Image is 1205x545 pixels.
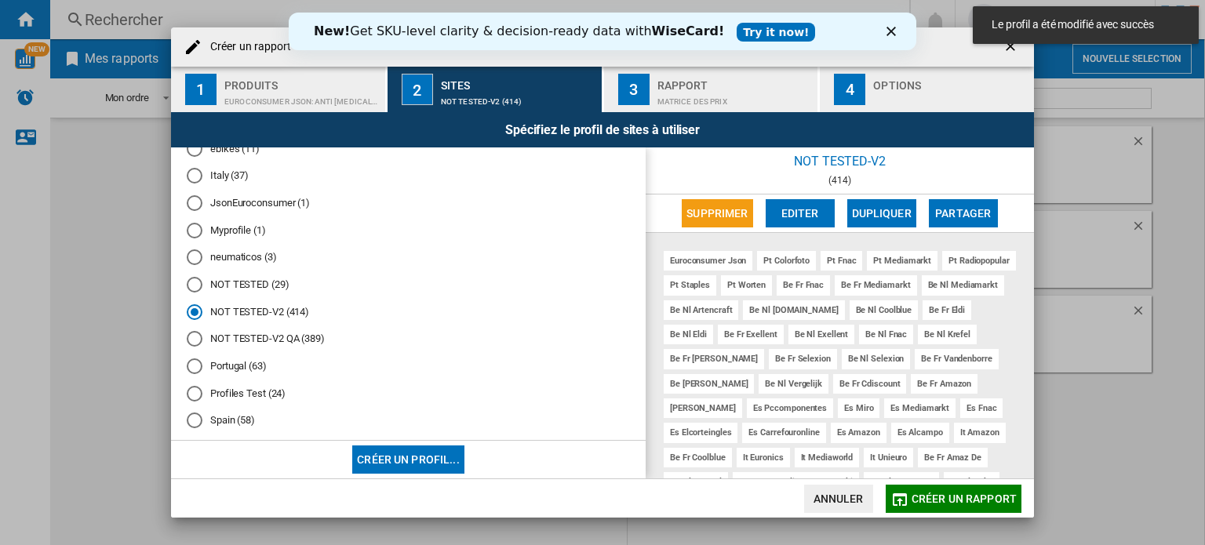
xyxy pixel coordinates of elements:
md-radio-button: Profiles Test (24) [187,386,630,401]
div: EUROCONSUMER JSON:Anti [MEDICAL_DATA] creams [224,89,379,106]
div: Rapport [657,73,812,89]
div: es miro [838,398,879,418]
div: es elcorteingles [664,423,737,442]
button: Supprimer [682,199,752,227]
div: be nl coolblue [850,300,919,320]
div: es fnac [960,398,1003,418]
md-radio-button: Myprofile (1) [187,223,630,238]
div: Matrice des prix [657,89,812,106]
div: es compraonline.grupoeroski [733,472,859,492]
div: be nl krefel [918,325,977,344]
div: it euronics [737,448,790,467]
div: be nl vergelijk [759,374,828,394]
div: be fr vandenborre [915,349,998,369]
div: be nl mediamarkt [922,275,1004,295]
span: Créer un rapport [912,492,1017,505]
div: be [PERSON_NAME] [664,374,754,394]
div: be nl amz nl [664,472,728,492]
div: be fr exellent [718,325,784,344]
div: pt worten [721,275,772,295]
div: Options [873,73,1028,89]
div: pt colorfoto [757,251,816,271]
md-radio-button: Spain (58) [187,413,630,428]
div: es amazon [831,423,886,442]
div: (414) [646,175,1034,186]
h4: Créer un rapport [202,39,292,55]
div: pt staples [664,275,716,295]
div: be nl selexion [842,349,911,369]
md-radio-button: NOT TESTED-V2 (412) [187,304,630,319]
md-radio-button: ebikes (11) [187,141,630,156]
div: es alcampo [891,423,949,442]
div: euroconsumer json [664,251,752,271]
div: pt radiopopular [942,251,1016,271]
div: be nl cameranu [864,472,939,492]
button: 1 Produits EUROCONSUMER JSON:Anti [MEDICAL_DATA] creams [171,67,387,112]
button: Créer un profil... [352,445,464,474]
div: be fr coolblue [664,448,732,467]
div: 1 [185,74,217,105]
div: be fr cdiscount [833,374,907,394]
button: 3 Rapport Matrice des prix [604,67,820,112]
div: 3 [618,74,650,105]
md-radio-button: Portugal (63) [187,359,630,374]
div: es carrefouronline [742,423,825,442]
div: NOT TESTED-V2 [646,147,1034,175]
button: 2 Sites NOT TESTED-V2 (414) [388,67,603,112]
div: be fr eldi [923,300,971,320]
div: it amazon [954,423,1006,442]
div: [PERSON_NAME] [664,398,742,418]
div: es mediamarkt [884,398,956,418]
div: be nl [DOMAIN_NAME] [743,300,844,320]
div: be fr amaz de [918,448,988,467]
div: pt mediamarkt [867,251,937,271]
div: Produits [224,73,379,89]
md-radio-button: NOT TESTED (29) [187,278,630,292]
div: be nl fnac [859,325,913,344]
button: Dupliquer [847,199,916,227]
div: be nl hubo [944,472,999,492]
div: it unieuro [864,448,913,467]
span: Le profil a été modifié avec succès [987,17,1185,33]
div: be nl eldi [664,325,713,344]
button: 4 Options [820,67,1034,112]
md-radio-button: Italy (37) [187,169,630,183]
div: Close [598,14,613,24]
div: it mediaworld [795,448,860,467]
div: es pccomponentes [747,398,833,418]
md-radio-button: JsonEuroconsumer (1) [187,196,630,211]
md-radio-button: NOT TESTED-V2 QA (389) [187,332,630,347]
button: Editer [766,199,835,227]
div: be fr [PERSON_NAME] [664,349,764,369]
div: Sites [441,73,595,89]
button: Créer un rapport [886,485,1021,513]
div: be fr selexion [769,349,837,369]
div: NOT TESTED-V2 (414) [441,89,595,106]
div: be fr fnac [777,275,830,295]
div: Spécifiez le profil de sites à utiliser [171,112,1034,147]
div: be fr mediamarkt [835,275,916,295]
div: 2 [402,74,433,105]
div: be nl exellent [788,325,855,344]
div: 4 [834,74,865,105]
button: Annuler [804,485,873,513]
div: pt fnac [821,251,862,271]
div: be fr amazon [911,374,977,394]
button: Partager [929,199,998,227]
div: be nl artencraft [664,300,738,320]
md-radio-button: neumaticos (3) [187,250,630,265]
iframe: Intercom live chat banner [289,13,916,50]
